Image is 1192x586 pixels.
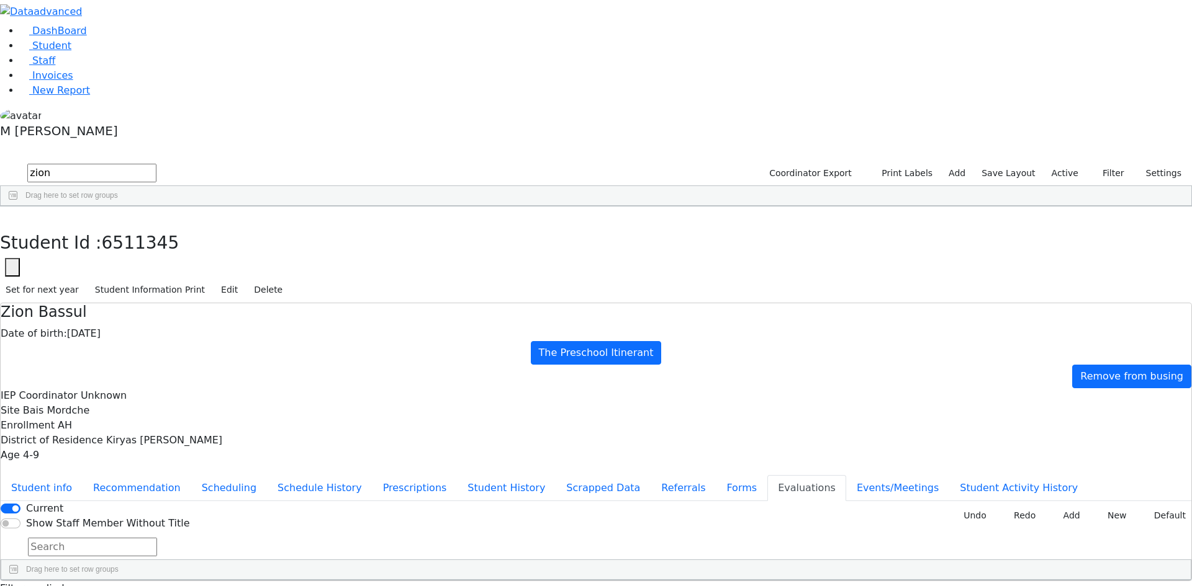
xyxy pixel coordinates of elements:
[1080,370,1183,382] span: Remove from busing
[1140,506,1191,525] button: Default
[651,475,716,501] button: Referrals
[102,233,179,253] span: 6511345
[26,501,63,516] label: Current
[32,69,73,81] span: Invoices
[58,419,72,431] span: AH
[949,475,1088,501] button: Student Activity History
[1,403,20,418] label: Site
[1049,506,1085,525] button: Add
[32,40,71,51] span: Student
[27,164,156,182] input: Search
[846,475,949,501] button: Events/Meetings
[556,475,651,501] button: Scrapped Data
[20,25,87,37] a: DashBoard
[1,418,55,433] label: Enrollment
[28,538,157,556] input: Search
[1,388,78,403] label: IEP Coordinator
[1000,506,1041,525] button: Redo
[32,25,87,37] span: DashBoard
[1072,365,1191,388] a: Remove from busing
[26,516,189,531] label: Show Staff Member Without Title
[457,475,556,501] button: Student History
[1,326,1191,341] div: [DATE]
[248,280,288,300] button: Delete
[23,404,89,416] span: Bais Mordche
[25,191,118,200] span: Drag here to set row groups
[1,326,67,341] label: Date of birth:
[81,389,127,401] span: Unknown
[531,341,662,365] a: The Preschool Itinerant
[20,84,90,96] a: New Report
[1,303,1191,321] h4: Zion Bassul
[106,434,222,446] span: Kiryas [PERSON_NAME]
[89,280,210,300] button: Student Information Print
[267,475,372,501] button: Schedule History
[215,280,243,300] button: Edit
[943,164,971,183] a: Add
[761,164,857,183] button: Coordinator Export
[20,69,73,81] a: Invoices
[867,164,938,183] button: Print Labels
[23,449,39,461] span: 4-9
[32,55,55,66] span: Staff
[1046,164,1084,183] label: Active
[1,433,103,448] label: District of Residence
[1,448,20,463] label: Age
[950,506,992,525] button: Undo
[716,475,767,501] button: Forms
[976,164,1041,183] button: Save Layout
[83,475,191,501] button: Recommendation
[1094,506,1132,525] button: New
[767,475,846,501] button: Evaluations
[1086,164,1130,183] button: Filter
[191,475,267,501] button: Scheduling
[26,565,119,574] span: Drag here to set row groups
[372,475,458,501] button: Prescriptions
[20,55,55,66] a: Staff
[1,475,83,501] button: Student info
[1130,164,1187,183] button: Settings
[32,84,90,96] span: New Report
[20,40,71,51] a: Student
